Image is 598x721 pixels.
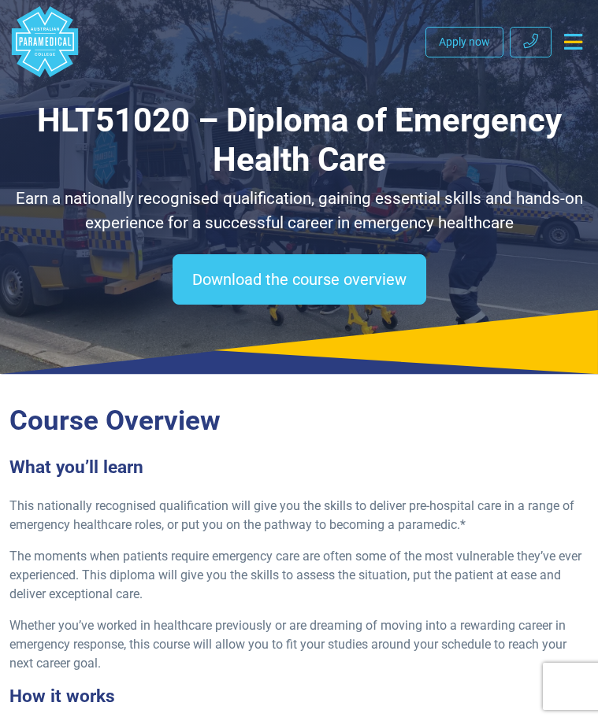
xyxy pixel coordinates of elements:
p: Earn a nationally recognised qualification, gaining essential skills and hands-on experience for ... [9,187,589,235]
p: The moments when patients require emergency care are often some of the most vulnerable they’ve ev... [9,547,589,604]
p: Whether you’ve worked in healthcare previously or are dreaming of moving into a rewarding career ... [9,616,589,673]
button: Toggle navigation [558,28,589,56]
h2: Course Overview [9,405,589,438]
h1: HLT51020 – Diploma of Emergency Health Care [9,101,589,180]
a: Australian Paramedical College [9,6,80,77]
h3: What you’ll learn [9,457,589,478]
a: Download the course overview [173,254,426,305]
p: This nationally recognised qualification will give you the skills to deliver pre-hospital care in... [9,497,589,534]
h3: How it works [9,686,589,707]
a: Apply now [425,27,503,57]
